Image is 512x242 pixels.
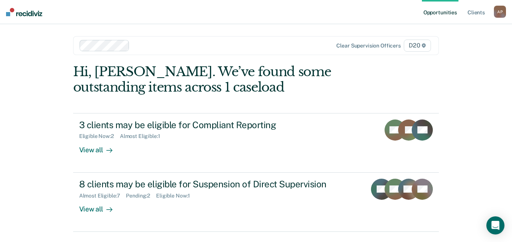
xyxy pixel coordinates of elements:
[6,8,42,16] img: Recidiviz
[156,193,196,199] div: Eligible Now : 1
[79,199,121,213] div: View all
[120,133,166,139] div: Almost Eligible : 1
[79,193,126,199] div: Almost Eligible : 7
[494,6,506,18] button: AP
[79,179,344,190] div: 8 clients may be eligible for Suspension of Direct Supervision
[404,40,431,52] span: D20
[126,193,156,199] div: Pending : 2
[73,64,366,95] div: Hi, [PERSON_NAME]. We’ve found some outstanding items across 1 caseload
[79,133,120,139] div: Eligible Now : 2
[79,119,344,130] div: 3 clients may be eligible for Compliant Reporting
[494,6,506,18] div: A P
[79,139,121,154] div: View all
[73,173,439,232] a: 8 clients may be eligible for Suspension of Direct SupervisionAlmost Eligible:7Pending:2Eligible ...
[486,216,504,234] div: Open Intercom Messenger
[336,43,400,49] div: Clear supervision officers
[73,113,439,173] a: 3 clients may be eligible for Compliant ReportingEligible Now:2Almost Eligible:1View all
